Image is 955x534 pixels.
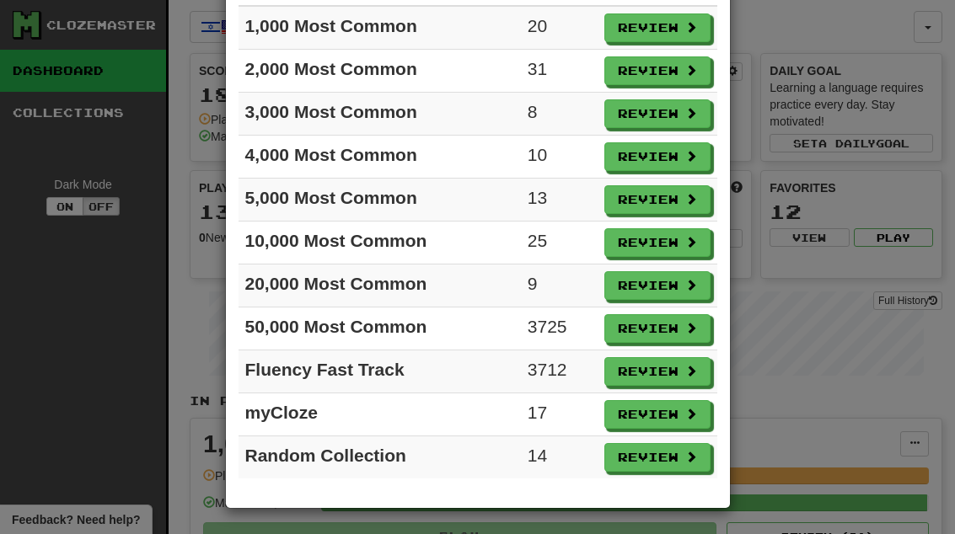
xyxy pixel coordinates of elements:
[604,99,711,128] button: Review
[521,93,598,136] td: 8
[239,393,521,436] td: myCloze
[604,228,711,257] button: Review
[604,400,711,429] button: Review
[521,350,598,393] td: 3712
[521,222,598,264] td: 25
[239,93,521,136] td: 3,000 Most Common
[239,350,521,393] td: Fluency Fast Track
[604,271,711,300] button: Review
[521,50,598,93] td: 31
[239,307,521,350] td: 50,000 Most Common
[521,179,598,222] td: 13
[239,50,521,93] td: 2,000 Most Common
[239,436,521,479] td: Random Collection
[521,307,598,350] td: 3725
[521,6,598,50] td: 20
[239,136,521,179] td: 4,000 Most Common
[604,13,711,42] button: Review
[604,185,711,214] button: Review
[521,136,598,179] td: 10
[239,222,521,264] td: 10,000 Most Common
[239,264,521,307] td: 20,000 Most Common
[521,393,598,436] td: 17
[239,6,521,50] td: 1,000 Most Common
[604,357,711,386] button: Review
[604,314,711,343] button: Review
[239,179,521,222] td: 5,000 Most Common
[521,436,598,479] td: 14
[604,142,711,171] button: Review
[521,264,598,307] td: 9
[604,56,711,85] button: Review
[604,443,711,472] button: Review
